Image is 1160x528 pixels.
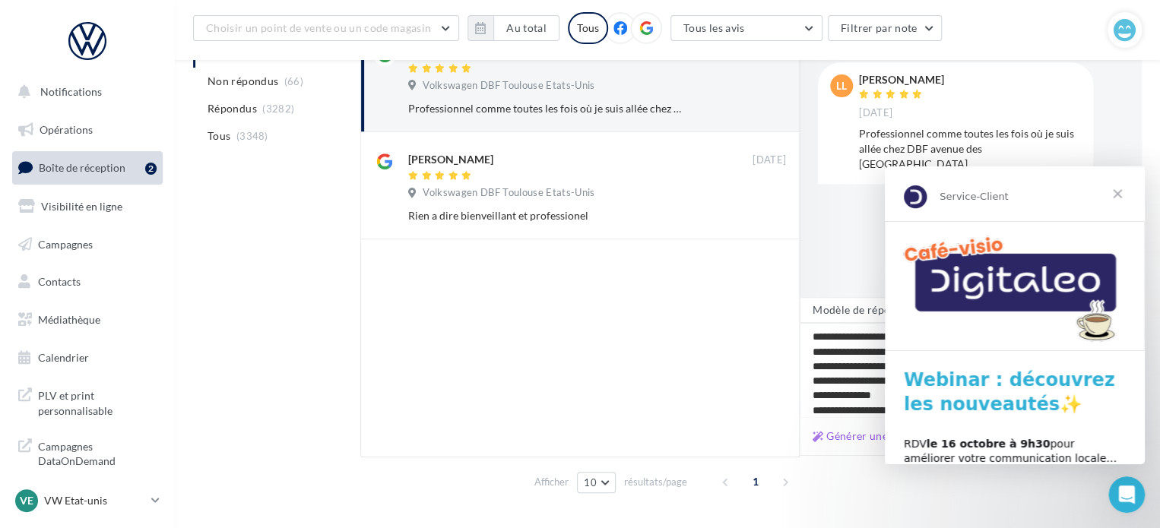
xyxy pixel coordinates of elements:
span: Afficher [534,475,569,489]
span: Volkswagen DBF Toulouse Etats-Unis [423,79,594,93]
span: Notifications [40,85,102,98]
a: PLV et print personnalisable [9,379,166,424]
a: Calendrier [9,342,166,374]
span: Calendrier [38,351,89,364]
a: Contacts [9,266,166,298]
span: Tous [208,128,230,144]
div: Tous [568,12,608,44]
div: 2 [145,163,157,175]
span: PLV et print personnalisable [38,385,157,418]
span: Répondus [208,101,257,116]
span: Non répondus [208,74,278,89]
button: 10 [577,472,616,493]
span: 1 [743,470,768,494]
button: Générer une réponse [807,427,937,445]
div: [PERSON_NAME] [408,152,493,167]
button: Filtrer par note [828,15,943,41]
div: Professionnel comme toutes les fois où je suis allée chez DBF avenue des [GEOGRAPHIC_DATA] [859,126,1081,172]
a: VE VW Etat-unis [12,486,163,515]
a: Campagnes DataOnDemand [9,430,166,475]
span: Choisir un point de vente ou un code magasin [206,21,431,34]
span: Contacts [38,275,81,288]
div: Professionnel comme toutes les fois où je suis allée chez DBF avenue des [GEOGRAPHIC_DATA] [408,101,687,116]
button: Au total [493,15,559,41]
span: Opérations [40,123,93,136]
button: Modèle de réponse [800,297,932,323]
div: RDV pour améliorer votre communication locale… et attirer plus de clients ! [19,270,241,315]
button: Choisir un point de vente ou un code magasin [193,15,459,41]
button: Au total [467,15,559,41]
span: (3348) [236,130,268,142]
span: Boîte de réception [39,161,125,174]
button: Tous les avis [670,15,822,41]
p: VW Etat-unis [44,493,145,508]
span: Volkswagen DBF Toulouse Etats-Unis [423,186,594,200]
span: Tous les avis [683,21,745,34]
a: Visibilité en ligne [9,191,166,223]
div: [PERSON_NAME] [859,74,944,85]
span: Médiathèque [38,313,100,326]
a: Boîte de réception2 [9,151,166,184]
a: Médiathèque [9,304,166,336]
span: [DATE] [859,106,892,120]
span: Campagnes [38,237,93,250]
a: Campagnes [9,229,166,261]
b: le 16 octobre à 9h30 [42,271,166,283]
a: Opérations [9,114,166,146]
iframe: Intercom live chat [1108,476,1145,513]
span: ll [836,78,847,93]
span: résultats/page [624,475,687,489]
span: VE [20,493,33,508]
span: (3282) [262,103,294,115]
button: Notifications [9,76,160,108]
div: Rien a dire bienveillant et professionel [408,208,687,223]
span: [DATE] [753,153,786,167]
span: 10 [584,476,597,488]
span: (66) [284,75,303,87]
span: Visibilité en ligne [41,200,122,213]
iframe: Intercom live chat message [885,166,1145,464]
span: Campagnes DataOnDemand [38,436,157,469]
